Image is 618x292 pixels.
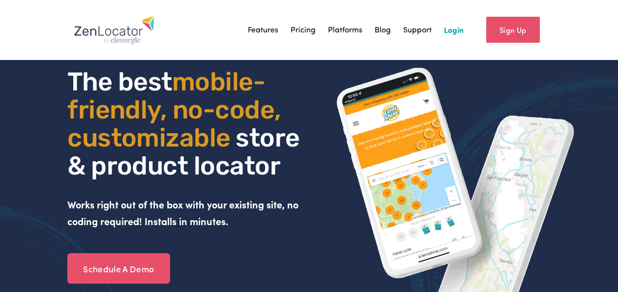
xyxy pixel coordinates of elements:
span: store & product locator [67,122,305,181]
a: Support [403,23,432,37]
a: Platforms [328,23,362,37]
a: Schedule A Demo [67,253,170,284]
strong: Works right out of the box with your existing site, no coding required! Installs in minutes. [67,198,301,228]
a: Sign Up [486,17,540,43]
a: Blog [375,23,391,37]
span: The best [67,66,172,97]
a: Login [444,23,464,37]
a: Pricing [291,23,316,37]
a: Features [248,23,278,37]
img: Zenlocator [74,15,155,45]
span: mobile- friendly, no-code, customizable [67,66,287,153]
